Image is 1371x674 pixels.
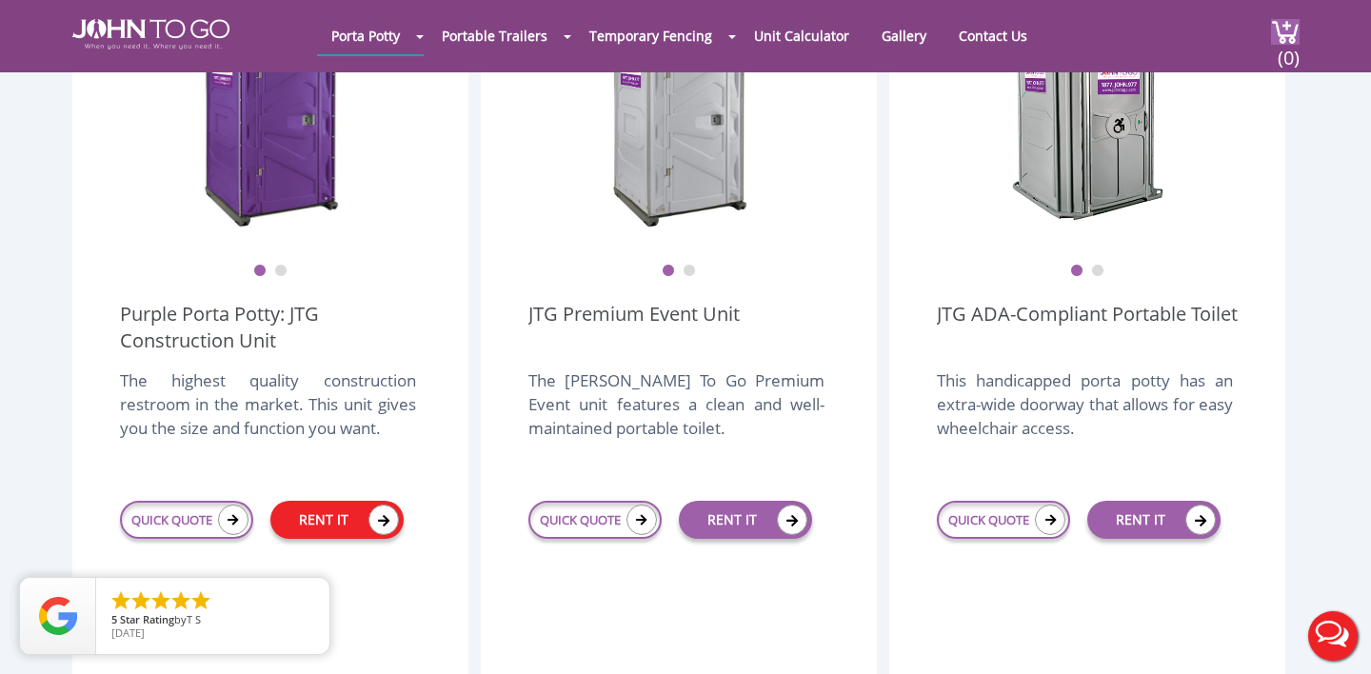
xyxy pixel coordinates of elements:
[867,17,941,54] a: Gallery
[129,589,152,612] li: 
[427,17,562,54] a: Portable Trailers
[274,265,288,278] button: 2 of 2
[1070,265,1083,278] button: 1 of 2
[1277,30,1300,70] span: (0)
[1087,501,1221,539] a: RENT IT
[1091,265,1104,278] button: 2 of 2
[740,17,864,54] a: Unit Calculator
[120,612,174,626] span: Star Rating
[528,368,825,460] div: The [PERSON_NAME] To Go Premium Event unit features a clean and well-maintained portable toilet.
[187,612,201,626] span: T S
[937,368,1233,460] div: This handicapped porta potty has an extra-wide doorway that allows for easy wheelchair access.
[72,19,229,50] img: JOHN to go
[120,301,421,354] a: Purple Porta Potty: JTG Construction Unit
[662,265,675,278] button: 1 of 2
[149,589,172,612] li: 
[111,614,314,627] span: by
[120,501,253,539] a: QUICK QUOTE
[1271,19,1300,45] img: cart a
[120,368,416,460] div: The highest quality construction restroom in the market. This unit gives you the size and functio...
[111,612,117,626] span: 5
[528,501,662,539] a: QUICK QUOTE
[111,625,145,640] span: [DATE]
[1295,598,1371,674] button: Live Chat
[528,301,740,354] a: JTG Premium Event Unit
[679,501,812,539] a: RENT IT
[575,17,726,54] a: Temporary Fencing
[937,301,1238,354] a: JTG ADA-Compliant Portable Toilet
[169,589,192,612] li: 
[109,589,132,612] li: 
[270,501,404,539] a: RENT IT
[317,17,414,54] a: Porta Potty
[253,265,267,278] button: 1 of 2
[937,501,1070,539] a: QUICK QUOTE
[39,597,77,635] img: Review Rating
[189,589,212,612] li: 
[683,265,696,278] button: 2 of 2
[944,17,1042,54] a: Contact Us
